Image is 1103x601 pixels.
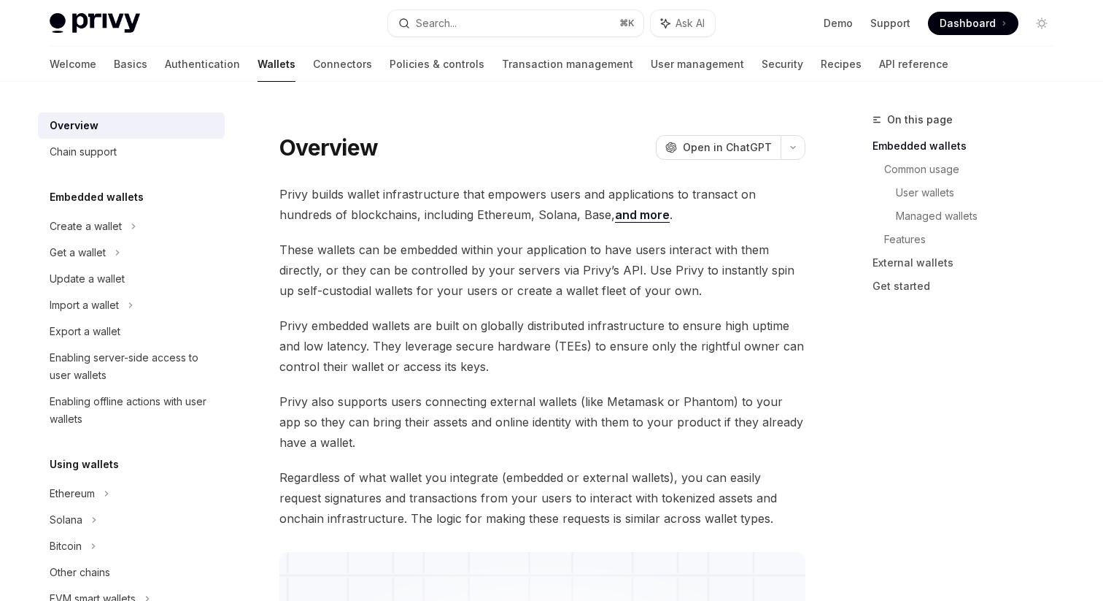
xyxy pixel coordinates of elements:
span: On this page [887,111,953,129]
a: Managed wallets [896,204,1065,228]
h5: Using wallets [50,456,119,473]
a: Welcome [50,47,96,82]
span: Privy builds wallet infrastructure that empowers users and applications to transact on hundreds o... [279,184,805,225]
img: light logo [50,13,140,34]
a: Security [762,47,803,82]
a: Other chains [38,559,225,586]
a: Features [884,228,1065,251]
button: Search...⌘K [388,10,643,37]
div: Overview [50,117,98,134]
span: These wallets can be embedded within your application to have users interact with them directly, ... [279,240,805,301]
a: API reference [879,47,948,82]
a: Basics [114,47,147,82]
a: Enabling offline actions with user wallets [38,388,225,432]
h1: Overview [279,134,378,161]
a: External wallets [872,251,1065,275]
button: Ask AI [651,10,715,37]
div: Update a wallet [50,270,125,288]
a: Embedded wallets [872,134,1065,158]
a: Update a wallet [38,266,225,292]
h5: Embedded wallets [50,188,144,206]
a: Connectors [313,47,372,82]
span: Regardless of what wallet you integrate (embedded or external wallets), you can easily request si... [279,467,805,529]
span: Privy embedded wallets are built on globally distributed infrastructure to ensure high uptime and... [279,315,805,377]
a: and more [615,207,670,223]
div: Create a wallet [50,218,122,235]
a: Dashboard [928,12,1018,35]
a: User management [651,47,744,82]
a: Wallets [258,47,295,82]
a: Chain support [38,139,225,165]
a: Transaction management [502,47,633,82]
a: Support [870,16,910,31]
span: Dashboard [940,16,996,31]
a: Authentication [165,47,240,82]
div: Chain support [50,143,117,161]
div: Solana [50,511,82,529]
a: Enabling server-side access to user wallets [38,345,225,388]
div: Export a wallet [50,323,120,340]
a: Overview [38,112,225,139]
div: Bitcoin [50,537,82,555]
div: Ethereum [50,485,95,502]
button: Open in ChatGPT [656,135,781,160]
span: Privy also supports users connecting external wallets (like Metamask or Phantom) to your app so t... [279,391,805,453]
a: User wallets [896,181,1065,204]
a: Demo [824,16,853,31]
div: Enabling server-side access to user wallets [50,349,216,384]
span: ⌘ K [619,18,635,29]
div: Import a wallet [50,296,119,314]
div: Enabling offline actions with user wallets [50,393,216,428]
a: Export a wallet [38,318,225,345]
span: Ask AI [676,16,705,31]
a: Common usage [884,158,1065,181]
a: Recipes [821,47,862,82]
div: Search... [416,15,457,32]
div: Other chains [50,564,110,581]
button: Toggle dark mode [1030,12,1053,35]
div: Get a wallet [50,244,106,261]
a: Policies & controls [390,47,484,82]
span: Open in ChatGPT [683,140,772,155]
a: Get started [872,275,1065,298]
